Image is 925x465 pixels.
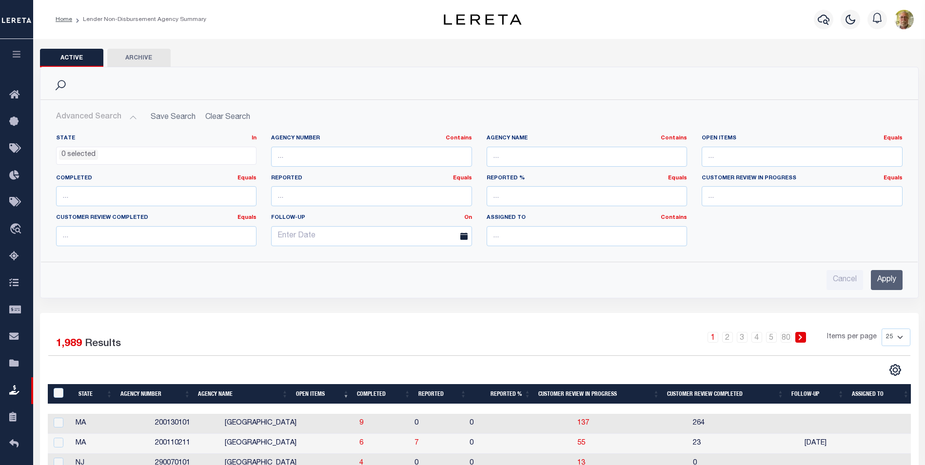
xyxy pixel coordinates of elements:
[487,135,688,143] label: Agency Name
[444,14,522,25] img: logo-dark.svg
[884,175,903,181] a: Equals
[661,136,687,141] a: Contains
[884,136,903,141] a: Equals
[702,135,903,143] label: Open Items
[85,336,121,352] label: Results
[487,214,688,222] label: Assigned To
[446,136,472,141] a: Contains
[271,174,472,183] label: Reported
[722,332,733,343] a: 2
[75,384,117,404] th: State: activate to sort column ascending
[702,147,903,167] input: ...
[292,384,354,404] th: Open Items: activate to sort column ascending
[107,49,171,67] button: Archive
[827,332,877,343] span: Items per page
[221,434,355,454] td: [GEOGRAPHIC_DATA]
[702,174,903,183] label: Customer Review In Progress
[237,175,256,181] a: Equals
[194,384,292,404] th: Agency Name: activate to sort column ascending
[466,414,516,434] td: 0
[221,414,355,434] td: [GEOGRAPHIC_DATA]
[471,384,534,404] th: Reported %: activate to sort column ascending
[56,108,137,127] button: Advanced Search
[487,147,688,167] input: ...
[534,384,663,404] th: Customer Review In Progress: activate to sort column ascending
[72,434,151,454] td: MA
[117,384,195,404] th: Agency Number: activate to sort column ascending
[56,226,257,246] input: ...
[827,270,863,290] input: Cancel
[252,136,256,141] a: In
[781,332,791,343] a: 80
[689,414,801,434] td: 264
[59,150,98,160] li: 0 selected
[359,420,363,426] a: 9
[271,147,472,167] input: ...
[151,434,221,454] td: 200110211
[56,174,257,183] label: Completed
[359,440,363,446] a: 6
[751,332,762,343] a: 4
[237,215,256,220] a: Equals
[40,49,103,67] button: Active
[48,384,75,404] th: MBACode
[56,186,257,206] input: ...
[487,186,688,206] input: ...
[411,414,466,434] td: 0
[577,440,585,446] a: 55
[848,384,913,404] th: Assigned To: activate to sort column ascending
[787,384,848,404] th: Follow-up: activate to sort column ascending
[661,215,687,220] a: Contains
[466,434,516,454] td: 0
[271,186,472,206] input: ...
[487,174,688,183] label: Reported %
[72,414,151,434] td: MA
[689,434,801,454] td: 23
[801,434,855,454] td: [DATE]
[56,17,72,22] a: Home
[708,332,718,343] a: 1
[56,339,82,349] span: 1,989
[668,175,687,181] a: Equals
[737,332,748,343] a: 3
[271,135,472,143] label: Agency Number
[702,186,903,206] input: ...
[264,214,479,222] label: Follow-up
[766,332,777,343] a: 5
[56,214,257,222] label: Customer Review Completed
[353,384,414,404] th: Completed: activate to sort column ascending
[72,15,206,24] li: Lender Non-Disbursement Agency Summary
[453,175,472,181] a: Equals
[9,223,25,236] i: travel_explore
[56,135,257,143] label: State
[414,440,418,446] a: 7
[663,384,787,404] th: Customer Review Completed: activate to sort column ascending
[271,226,472,246] input: Enter Date
[151,414,221,434] td: 200130101
[577,420,589,426] a: 137
[464,215,472,220] a: On
[414,384,471,404] th: Reported: activate to sort column ascending
[871,270,903,290] input: Apply
[487,226,688,246] input: ...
